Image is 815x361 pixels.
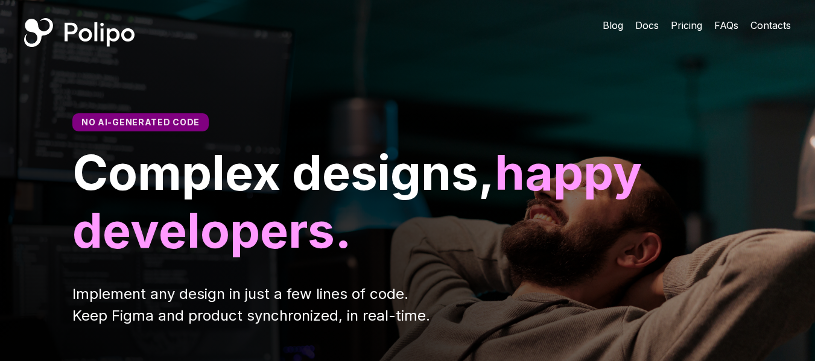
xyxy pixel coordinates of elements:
span: happy developers. [72,143,653,259]
a: FAQs [714,18,738,33]
a: Pricing [671,18,702,33]
span: Blog [603,19,623,31]
a: Docs [635,18,659,33]
a: Contacts [750,18,791,33]
span: Docs [635,19,659,31]
span: Implement any design in just a few lines of code. Keep Figma and product synchronized, in real-time. [72,285,430,324]
span: Contacts [750,19,791,31]
span: Pricing [671,19,702,31]
a: Blog [603,18,623,33]
span: No AI-generated code [81,117,200,127]
span: Complex designs, [72,143,495,201]
span: FAQs [714,19,738,31]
